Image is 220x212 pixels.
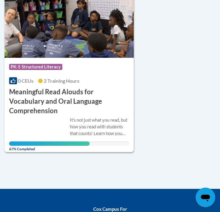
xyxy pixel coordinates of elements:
h3: Meaningful Read Alouds for Vocabulary and Oral Language Comprehension [9,87,129,115]
span: 2 Training Hours [44,78,79,84]
div: Your progress [9,141,90,146]
span: 67% Completed [9,141,90,151]
span: 0 CEUs [18,78,33,84]
iframe: Button to launch messaging window [196,188,215,207]
b: Cox Campus For [93,206,127,212]
div: It's not just what you read, but how you read with students that counts! Learn how you can make y... [70,117,129,137]
span: PK-5 Structured Literacy [9,64,62,70]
